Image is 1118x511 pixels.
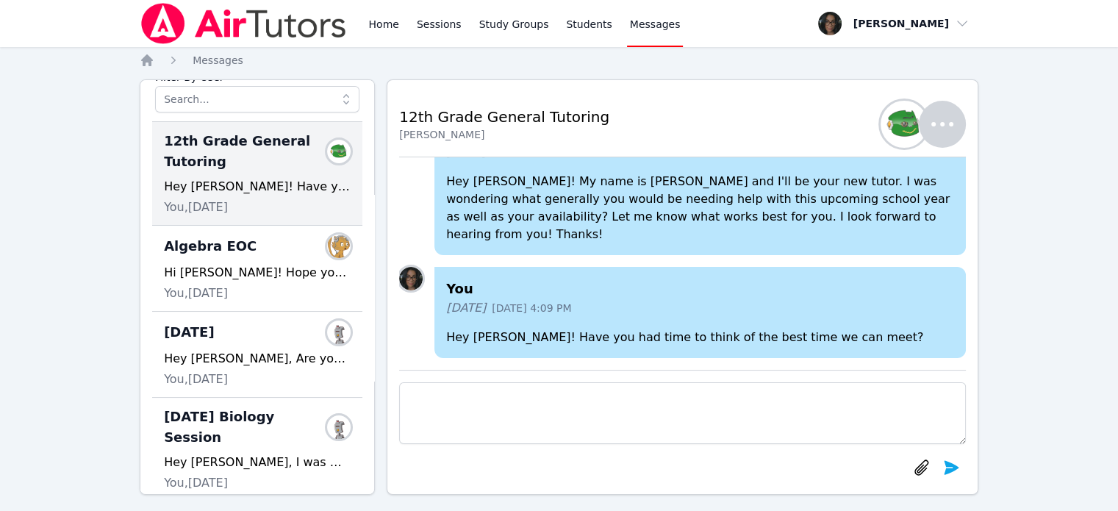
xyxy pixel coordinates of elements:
[399,127,609,142] div: [PERSON_NAME]
[164,350,351,368] div: Hey [PERSON_NAME], Are you coming to tutoring [DATE]? Please let me know. Thank you.
[164,371,228,388] span: You, [DATE]
[164,178,351,196] div: Hey [PERSON_NAME]! Have you had time to think of the best time we can meet?
[327,140,351,163] img: Aaron Bonnan
[164,407,333,448] span: [DATE] Biology Session
[446,173,954,243] p: Hey [PERSON_NAME]! My name is [PERSON_NAME] and I'll be your new tutor. I was wondering what gene...
[152,226,362,312] div: Algebra EOCJaidyn JonesHi [PERSON_NAME]! Hope you're having a beautiful day! I will be signing yo...
[164,474,228,492] span: You, [DATE]
[889,101,966,148] button: Aaron Bonnan
[446,329,954,346] p: Hey [PERSON_NAME]! Have you had time to think of the best time we can meet?
[630,17,681,32] span: Messages
[152,312,362,398] div: [DATE]Frank GarciaHey [PERSON_NAME], Are you coming to tutoring [DATE]? Please let me know. Thank...
[155,86,359,112] input: Search...
[492,301,571,315] span: [DATE] 4:09 PM
[152,122,362,226] div: 12th Grade General TutoringAaron BonnanHey [PERSON_NAME]! Have you had time to think of the best ...
[140,3,348,44] img: Air Tutors
[399,107,609,127] h2: 12th Grade General Tutoring
[446,279,954,299] h4: You
[327,235,351,258] img: Jaidyn Jones
[446,299,486,317] span: [DATE]
[140,53,978,68] nav: Breadcrumb
[164,285,228,302] span: You, [DATE]
[164,264,351,282] div: Hi [PERSON_NAME]! Hope you're having a beautiful day! I will be signing you up for a session [DAT...
[164,131,333,172] span: 12th Grade General Tutoring
[399,267,423,290] img: Mayra Jones
[164,454,351,471] div: Hey [PERSON_NAME], I was wondering if you would be coming to [DATE] biology session. Hope to see ...
[193,53,243,68] a: Messages
[164,322,215,343] span: [DATE]
[152,398,362,501] div: [DATE] Biology SessionFrank GarciaHey [PERSON_NAME], I was wondering if you would be coming to [D...
[193,54,243,66] span: Messages
[327,321,351,344] img: Frank Garcia
[881,101,928,148] img: Aaron Bonnan
[327,415,351,439] img: Frank Garcia
[164,199,228,216] span: You, [DATE]
[164,236,257,257] span: Algebra EOC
